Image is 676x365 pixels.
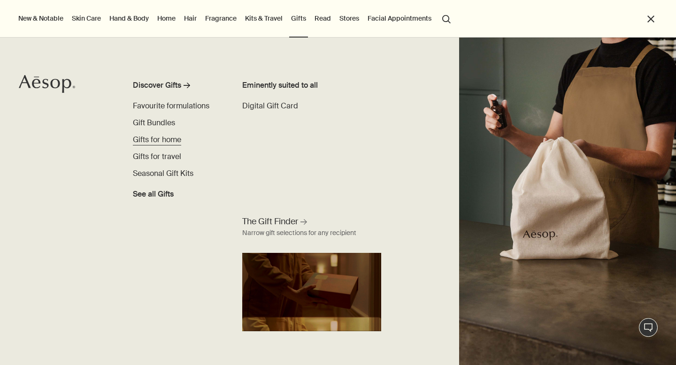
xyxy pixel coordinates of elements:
[133,134,181,145] a: Gifts for home
[639,318,658,337] button: Live Assistance
[133,168,193,178] span: Seasonal Gift Kits
[133,100,209,112] a: Favourite formulations
[133,118,175,128] span: Gift Bundles
[203,12,238,24] a: Fragrance
[16,72,77,98] a: Aesop
[133,117,175,129] a: Gift Bundles
[133,80,181,91] div: Discover Gifts
[242,216,298,228] span: The Gift Finder
[438,9,455,27] button: Open search
[133,135,181,144] span: Gifts for home
[133,151,181,162] a: Gifts for travel
[366,12,433,24] a: Facial Appointments
[243,12,284,24] a: Kits & Travel
[242,80,351,91] div: Eminently suited to all
[16,12,65,24] button: New & Notable
[240,213,384,331] a: The Gift Finder Narrow gift selections for any recipientAesop Gift Finder
[289,12,308,24] a: Gifts
[19,75,75,93] svg: Aesop
[313,12,333,24] a: Read
[133,189,174,200] span: See all Gifts
[242,228,356,239] div: Narrow gift selections for any recipient
[645,14,656,24] button: Close the Menu
[242,100,298,112] a: Digital Gift Card
[70,12,103,24] a: Skin Care
[133,101,209,111] span: Favourite formulations
[338,12,361,24] button: Stores
[133,185,174,200] a: See all Gifts
[242,101,298,111] span: Digital Gift Card
[155,12,177,24] a: Home
[133,152,181,161] span: Gifts for travel
[182,12,199,24] a: Hair
[133,80,222,95] a: Discover Gifts
[459,38,676,365] img: An Aesop consultant spritzing a cotton bag with fragrance.
[133,168,193,179] a: Seasonal Gift Kits
[108,12,151,24] a: Hand & Body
